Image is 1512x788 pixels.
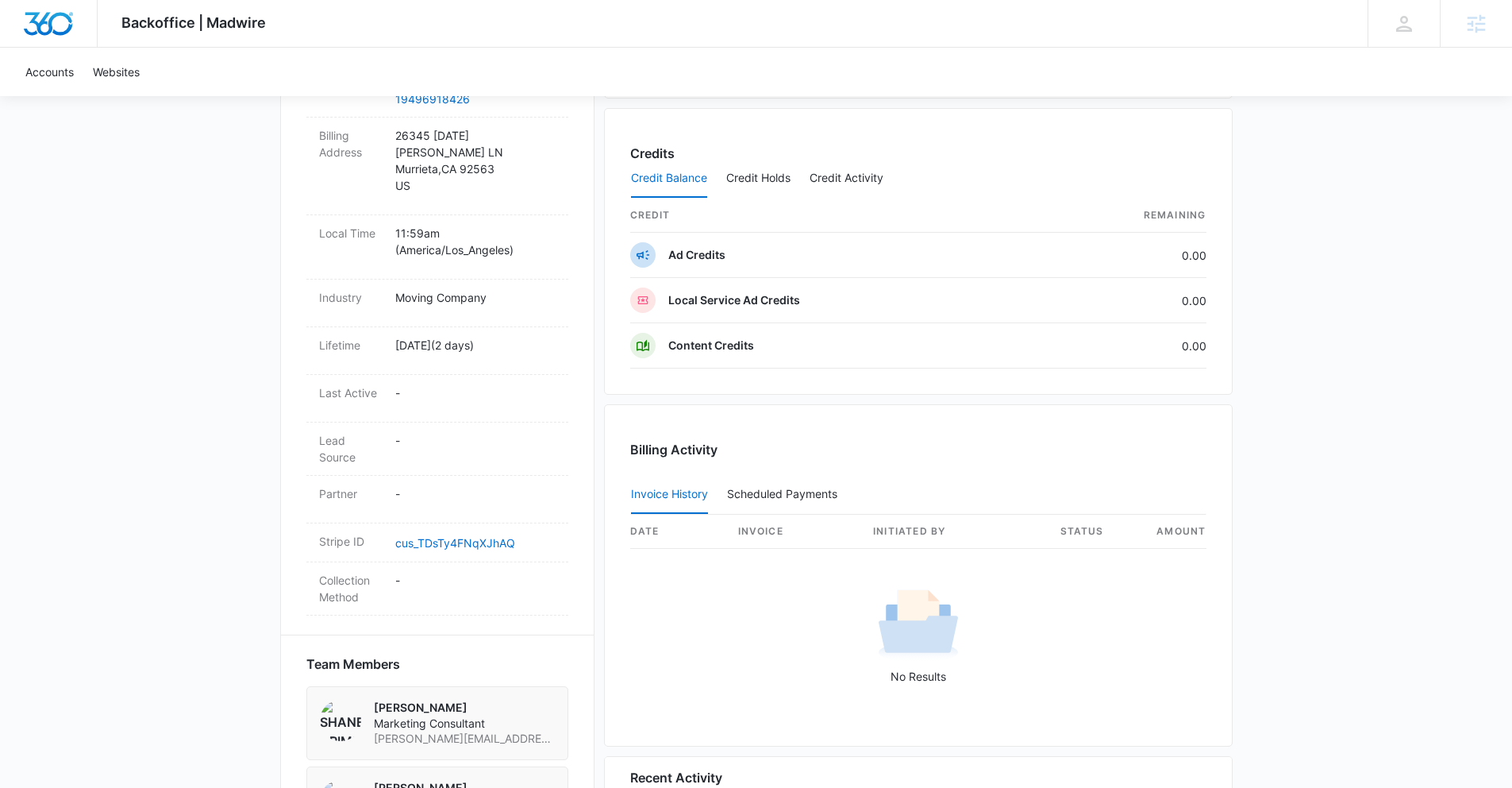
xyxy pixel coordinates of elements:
[374,731,555,747] span: [PERSON_NAME][EMAIL_ADDRESS][PERSON_NAME][DOMAIN_NAME]
[319,432,383,465] dt: Lead Source
[319,225,383,241] dt: Local Time
[16,48,83,96] a: Accounts
[395,91,556,107] a: 19496918426
[395,485,556,502] p: -
[306,327,568,375] div: Lifetime[DATE](2 days)
[630,515,725,549] th: date
[726,160,791,198] button: Credit Holds
[121,14,266,31] span: Backoffice | Madwire
[395,337,556,353] p: [DATE] ( 2 days )
[725,515,861,549] th: invoice
[631,668,1206,685] p: No Results
[306,280,568,327] div: IndustryMoving Company
[727,489,844,500] div: Scheduled Payments
[395,289,556,306] p: Moving Company
[395,384,556,401] p: -
[1048,515,1143,549] th: status
[879,585,958,664] img: No Results
[1143,515,1206,549] th: amount
[668,338,754,353] p: Content Credits
[319,127,383,160] dt: Billing Address
[630,199,1038,233] th: credit
[306,523,568,562] div: Stripe IDcus_TDsTy4FNqXJhAQ
[319,485,383,502] dt: Partner
[319,533,383,550] dt: Stripe ID
[630,768,722,787] h6: Recent Activity
[374,716,555,732] span: Marketing Consultant
[631,160,707,198] button: Credit Balance
[1038,233,1206,278] td: 0.00
[83,48,149,96] a: Websites
[860,515,1047,549] th: Initiated By
[1038,199,1206,233] th: Remaining
[319,572,383,605] dt: Collection Method
[395,127,556,194] p: 26345 [DATE][PERSON_NAME] LN Murrieta , CA 92563 US
[319,337,383,353] dt: Lifetime
[395,432,556,449] p: -
[306,655,400,674] span: Team Members
[319,289,383,306] dt: Industry
[320,700,361,741] img: Shane Grimes
[306,476,568,523] div: Partner-
[319,384,383,401] dt: Last Active
[306,375,568,423] div: Last Active-
[630,144,675,163] h3: Credits
[810,160,883,198] button: Credit Activity
[374,700,555,716] p: [PERSON_NAME]
[668,292,800,308] p: Local Service Ad Credits
[306,118,568,215] div: Billing Address26345 [DATE][PERSON_NAME] LNMurrieta,CA 92563US
[630,440,1206,459] h3: Billing Activity
[395,536,515,550] a: cus_TDsTy4FNqXJhAQ
[668,247,725,263] p: Ad Credits
[395,572,556,589] p: -
[306,423,568,476] div: Lead Source-
[395,225,556,258] p: 11:59am ( America/Los_Angeles )
[306,215,568,280] div: Local Time11:59am (America/Los_Angeles)
[1038,278,1206,323] td: 0.00
[631,476,708,514] button: Invoice History
[1038,323,1206,369] td: 0.00
[306,562,568,616] div: Collection Method-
